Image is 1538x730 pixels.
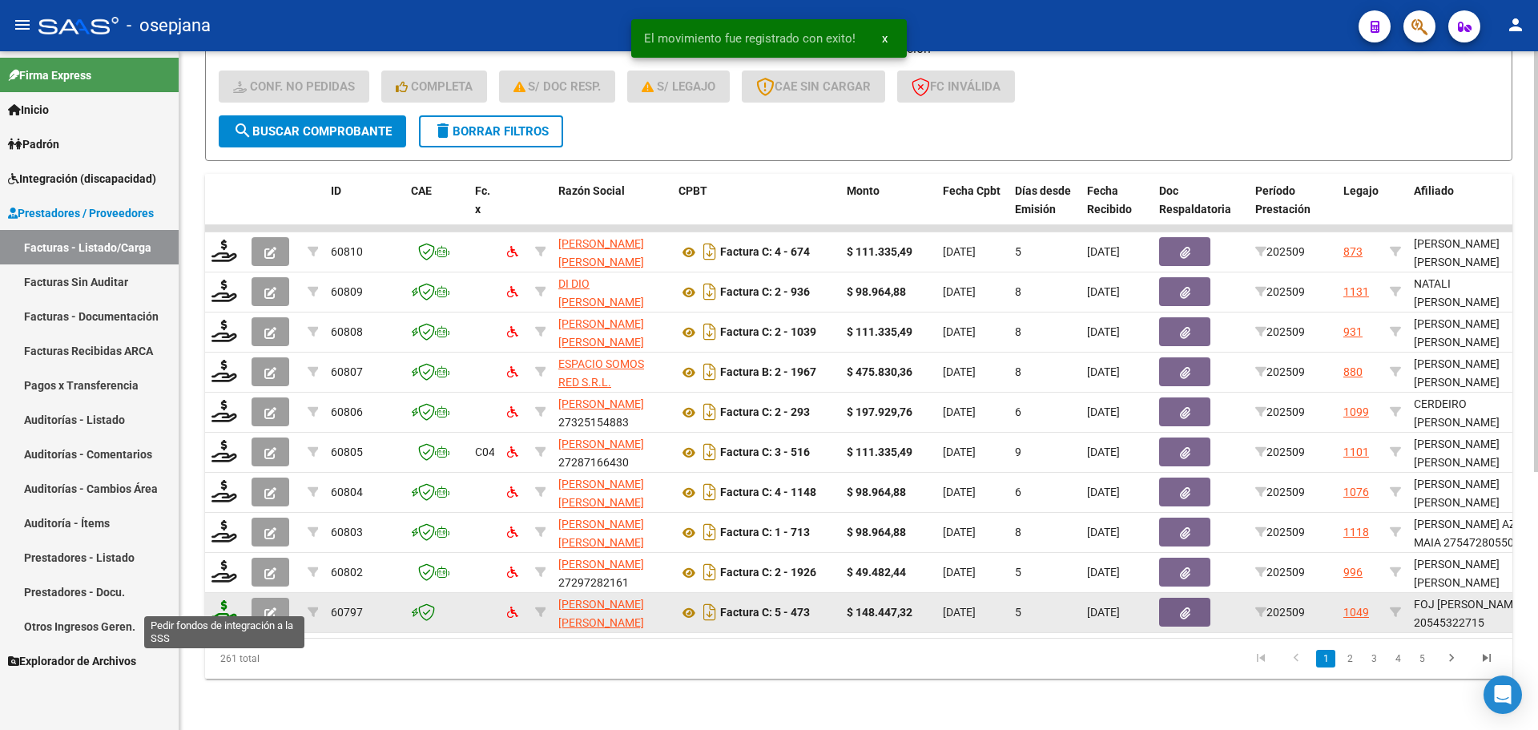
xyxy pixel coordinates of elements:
div: 1131 [1343,283,1369,301]
span: S/ Doc Resp. [513,79,602,94]
button: Buscar Comprobante [219,115,406,147]
span: Completa [396,79,473,94]
div: 1101 [1343,443,1369,462]
span: 5 [1015,245,1021,258]
strong: Factura B: 2 - 1967 [720,366,816,379]
span: 202509 [1255,405,1305,418]
div: 996 [1343,563,1363,582]
div: [PERSON_NAME] [PERSON_NAME] [PERSON_NAME] 27576824969 [1414,555,1529,628]
span: Legajo [1343,184,1379,197]
datatable-header-cell: Monto [840,174,936,244]
div: 27271441199 [558,475,666,509]
mat-icon: search [233,121,252,140]
span: [DATE] [943,325,976,338]
span: 60802 [331,566,363,579]
span: 9 [1015,446,1021,458]
span: S/ legajo [642,79,715,94]
div: FOJ [PERSON_NAME] 20545322715 [1414,595,1529,632]
strong: Factura C: 2 - 293 [720,406,810,419]
datatable-header-cell: Legajo [1337,174,1383,244]
span: 5 [1015,566,1021,579]
span: Afiliado [1414,184,1454,197]
i: Descargar documento [699,599,720,625]
li: page 5 [1410,645,1434,672]
span: [DATE] [1087,285,1120,298]
span: x [882,31,888,46]
strong: $ 111.335,49 [847,245,912,258]
div: 1099 [1343,403,1369,421]
span: FC Inválida [912,79,1001,94]
span: [DATE] [943,285,976,298]
li: page 3 [1362,645,1386,672]
div: 30717944735 [558,355,666,389]
span: Doc Respaldatoria [1159,184,1231,216]
span: 60804 [331,486,363,498]
datatable-header-cell: Período Prestación [1249,174,1337,244]
i: Descargar documento [699,559,720,585]
span: [PERSON_NAME] [PERSON_NAME] [558,518,644,549]
i: Descargar documento [699,439,720,465]
span: 60805 [331,446,363,458]
span: 8 [1015,526,1021,538]
button: x [869,24,900,53]
span: Fecha Recibido [1087,184,1132,216]
datatable-header-cell: Fc. x [469,174,501,244]
div: NATALI [PERSON_NAME] 20521651483 [1414,275,1529,329]
a: 2 [1340,650,1359,667]
div: 27247632870 [558,235,666,268]
span: 202509 [1255,446,1305,458]
datatable-header-cell: Afiliado [1407,174,1536,244]
li: page 4 [1386,645,1410,672]
span: [DATE] [943,405,976,418]
span: 8 [1015,325,1021,338]
span: 202509 [1255,486,1305,498]
span: 202509 [1255,566,1305,579]
span: Días desde Emisión [1015,184,1071,216]
strong: $ 111.335,49 [847,325,912,338]
span: - osepjana [127,8,211,43]
button: S/ legajo [627,71,730,103]
div: 27260955174 [558,595,666,629]
span: Integración (discapacidad) [8,170,156,188]
strong: $ 475.830,36 [847,365,912,378]
span: [DATE] [1087,606,1120,619]
datatable-header-cell: CAE [405,174,469,244]
span: [PERSON_NAME] [558,438,644,450]
a: 3 [1364,650,1383,667]
span: Fecha Cpbt [943,184,1001,197]
strong: Factura C: 2 - 936 [720,286,810,299]
strong: Factura C: 4 - 1148 [720,486,816,499]
span: [DATE] [1087,566,1120,579]
span: 60810 [331,245,363,258]
span: Fc. x [475,184,490,216]
div: [PERSON_NAME] [PERSON_NAME] 20564183408 [1414,235,1529,289]
span: [PERSON_NAME] [PERSON_NAME] [558,478,644,509]
span: Razón Social [558,184,625,197]
span: [DATE] [943,486,976,498]
span: 202509 [1255,606,1305,619]
span: 202509 [1255,285,1305,298]
strong: Factura C: 2 - 1926 [720,567,816,579]
strong: $ 148.447,32 [847,606,912,619]
span: Prestadores / Proveedores [8,204,154,222]
a: go to first page [1246,650,1276,667]
span: 60807 [331,365,363,378]
strong: $ 98.964,88 [847,486,906,498]
strong: $ 197.929,76 [847,405,912,418]
button: Conf. no pedidas [219,71,369,103]
span: Período Prestación [1255,184,1311,216]
span: 6 [1015,486,1021,498]
div: 931 [1343,323,1363,341]
span: 8 [1015,285,1021,298]
i: Descargar documento [699,319,720,345]
i: Descargar documento [699,399,720,425]
div: 1049 [1343,603,1369,622]
span: [DATE] [943,606,976,619]
button: Completa [381,71,487,103]
span: [DATE] [1087,325,1120,338]
span: [PERSON_NAME] [558,558,644,571]
button: FC Inválida [897,71,1015,103]
span: 202509 [1255,245,1305,258]
span: El movimiento fue registrado con exito! [644,30,856,46]
span: [DATE] [1087,365,1120,378]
